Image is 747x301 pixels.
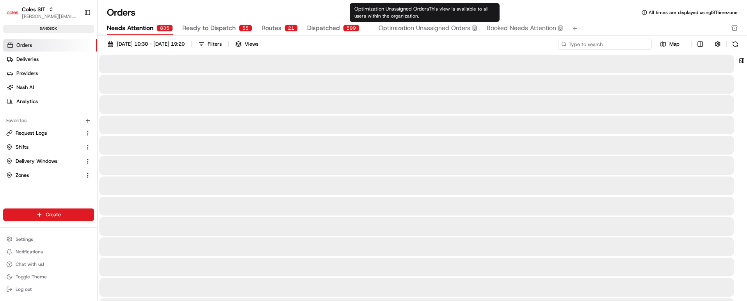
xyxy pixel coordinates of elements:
[16,236,33,242] span: Settings
[245,41,258,48] span: Views
[16,42,32,49] span: Orders
[78,132,94,138] span: Pylon
[22,5,45,13] button: Coles SIT
[16,113,60,121] span: Knowledge Base
[3,25,94,33] div: sandbox
[8,75,22,89] img: 1736555255976-a54dd68f-1ca7-489b-9aae-adbdc363a1c4
[3,67,97,80] a: Providers
[3,259,94,270] button: Chat with us!
[285,25,298,32] div: 21
[16,249,43,255] span: Notifications
[3,81,97,94] a: Nash AI
[55,132,94,138] a: Powered byPylon
[104,39,188,50] button: [DATE] 19:30 - [DATE] 19:29
[3,141,94,153] button: Shifts
[3,284,94,295] button: Log out
[655,39,685,49] button: Map
[208,41,222,48] div: Filters
[343,25,359,32] div: 599
[16,172,29,179] span: Zones
[74,113,125,121] span: API Documentation
[16,144,28,151] span: Shifts
[16,98,38,105] span: Analytics
[16,70,38,77] span: Providers
[669,41,679,48] span: Map
[27,75,128,82] div: Start new chat
[195,39,225,50] button: Filters
[3,208,94,221] button: Create
[107,6,135,19] h1: Orders
[6,144,82,151] a: Shifts
[3,169,94,182] button: Zones
[16,261,44,267] span: Chat with us!
[5,110,63,124] a: 📗Knowledge Base
[66,114,72,120] div: 💻
[649,9,738,16] span: All times are displayed using IST timezone
[8,8,23,23] img: Nash
[27,82,99,89] div: We're available if you need us!
[239,25,252,32] div: 55
[22,13,78,20] button: [PERSON_NAME][EMAIL_ADDRESS][PERSON_NAME][PERSON_NAME][DOMAIN_NAME]
[6,172,82,179] a: Zones
[3,271,94,282] button: Toggle Theme
[350,3,500,22] div: Optimization Unassigned Orders
[46,211,61,218] span: Create
[261,23,281,33] span: Routes
[16,84,34,91] span: Nash AI
[16,130,47,137] span: Request Logs
[3,234,94,245] button: Settings
[3,246,94,257] button: Notifications
[16,286,32,292] span: Log out
[307,23,340,33] span: Dispatched
[3,114,94,127] div: Favorites
[6,6,19,19] img: Coles SIT
[730,39,741,50] button: Refresh
[16,158,57,165] span: Delivery Windows
[16,274,47,280] span: Toggle Theme
[16,56,39,63] span: Deliveries
[3,3,81,22] button: Coles SITColes SIT[PERSON_NAME][EMAIL_ADDRESS][PERSON_NAME][PERSON_NAME][DOMAIN_NAME]
[133,77,142,86] button: Start new chat
[3,39,97,52] a: Orders
[8,114,14,120] div: 📗
[379,23,470,33] span: Optimization Unassigned Orders
[8,31,142,44] p: Welcome 👋
[63,110,128,124] a: 💻API Documentation
[3,155,94,167] button: Delivery Windows
[117,41,185,48] span: [DATE] 19:30 - [DATE] 19:29
[3,127,94,139] button: Request Logs
[6,130,82,137] a: Request Logs
[3,95,97,108] a: Analytics
[3,53,97,66] a: Deliveries
[6,158,82,165] a: Delivery Windows
[157,25,173,32] div: 835
[232,39,262,50] button: Views
[558,39,652,50] input: Type to search
[107,23,153,33] span: Needs Attention
[487,23,556,33] span: Booked Needs Attention
[20,50,129,59] input: Clear
[182,23,236,33] span: Ready to Dispatch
